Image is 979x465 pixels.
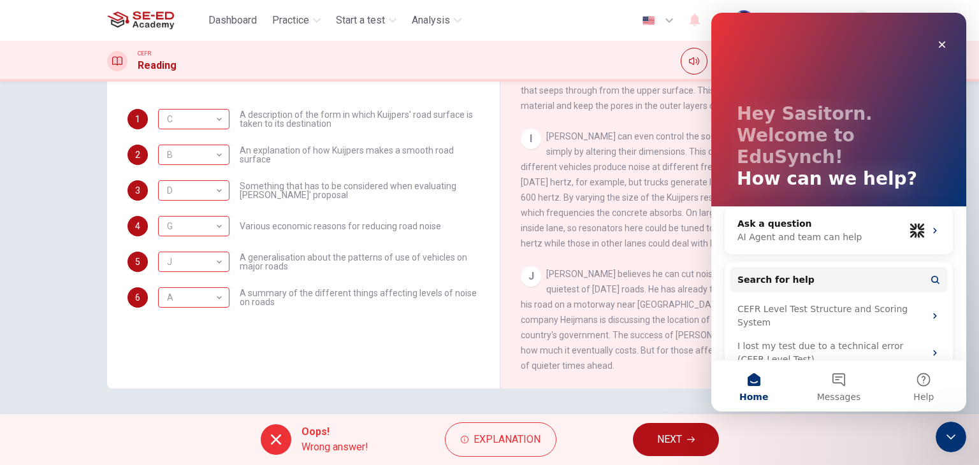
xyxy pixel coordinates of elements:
[135,115,140,124] span: 1
[135,257,140,266] span: 5
[158,109,229,129] div: G
[240,110,479,128] span: A description of the form in which Kuijpers' road surface is taken to its destination
[158,137,225,173] div: B
[135,293,140,302] span: 6
[657,431,682,448] span: NEXT
[521,266,541,287] div: J
[158,173,225,209] div: D
[711,13,966,411] iframe: Intercom live chat
[138,49,151,58] span: CEFR
[936,422,966,452] iframe: Intercom live chat
[138,58,177,73] h1: Reading
[208,13,257,28] span: Dashboard
[240,182,479,199] span: Something that has to be considered when evaluating [PERSON_NAME]' proposal
[240,222,441,231] span: Various economic reasons for reducing road noise
[272,13,309,28] span: Practice
[158,216,229,236] div: B
[158,244,225,280] div: J
[474,431,540,448] span: Explanation
[158,280,225,316] div: A
[681,48,707,75] div: Mute
[158,145,229,165] div: D
[135,186,140,195] span: 3
[135,222,140,231] span: 4
[203,9,262,32] button: Dashboard
[301,440,368,455] span: Wrong answer!
[301,424,368,440] span: Oops!
[158,252,229,272] div: I
[412,13,450,28] span: Analysis
[445,422,556,457] button: Explanation
[107,8,174,33] img: SE-ED Academy logo
[641,16,656,25] img: en
[734,10,754,31] img: Profile picture
[521,129,541,149] div: I
[633,423,719,456] button: NEXT
[158,101,225,138] div: C
[158,287,229,308] div: C
[331,9,402,32] button: Start a test
[521,131,852,248] span: [PERSON_NAME] can even control the sounds that his resonators absorb, simply by altering their di...
[521,269,850,371] span: [PERSON_NAME] believes he can cut noise by five decibels compared to the quietest of [DATE] roads...
[135,150,140,159] span: 2
[267,9,326,32] button: Practice
[336,13,385,28] span: Start a test
[158,208,225,245] div: G
[240,146,479,164] span: An explanation of how Kuijpers makes a smooth road surface
[158,180,229,201] div: J
[240,289,479,306] span: A summary of the different things affecting levels of noise on roads
[407,9,467,32] button: Analysis
[240,253,479,271] span: A generalisation about the patterns of use of vehicles on major roads
[107,8,203,33] a: SE-ED Academy logo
